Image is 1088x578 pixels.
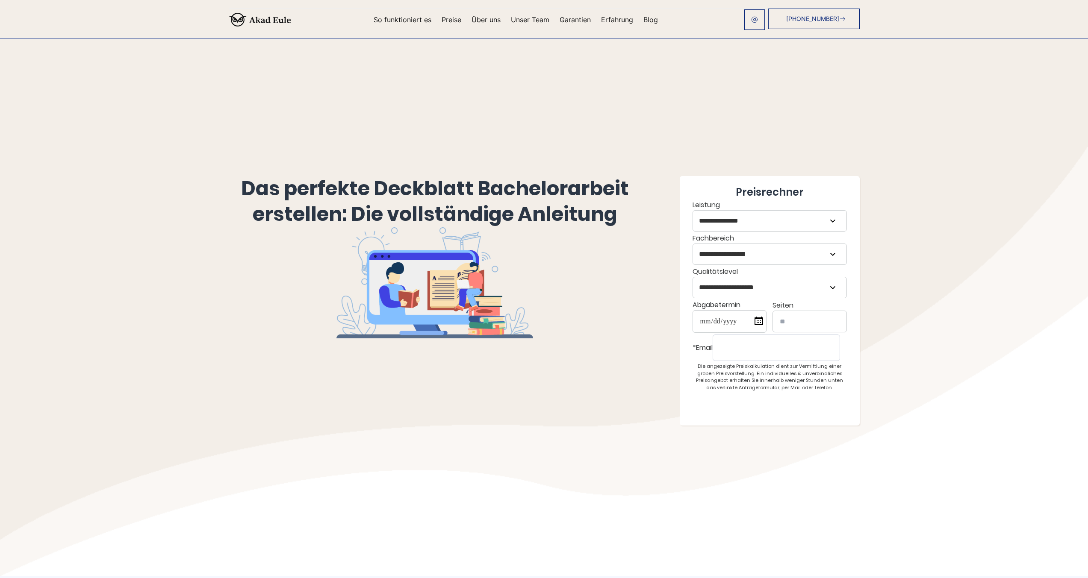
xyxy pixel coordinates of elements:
a: Unser Team [511,16,549,23]
a: Über uns [472,16,501,23]
label: *Email [693,334,847,361]
form: Contact form [693,185,847,417]
h1: Das perfekte Deckblatt Bachelorarbeit erstellen: Die vollständige Anleitung [229,176,641,227]
input: Abgabetermin [693,310,767,333]
select: Fachbereich [693,244,846,264]
div: Qualitätslevel [693,267,847,298]
img: logo [229,13,291,26]
div: Preisrechner [693,185,847,200]
a: Garantien [560,16,591,23]
span: [PHONE_NUMBER] [786,15,839,22]
label: Abgabetermin [693,300,767,333]
label: Fachbereich [693,233,847,265]
select: Leistung [693,211,846,231]
input: *Email [713,334,840,361]
a: [PHONE_NUMBER] [768,9,860,29]
img: email [751,16,758,23]
a: Blog [643,16,658,23]
label: Leistung [693,200,847,232]
a: Erfahrung [601,16,633,23]
a: Preise [442,16,461,23]
a: So funktioniert es [374,16,431,23]
div: Die angezeigte Preiskalkulation dient zur Vermittlung einer groben Preisvorstellung. Ein individu... [693,363,847,391]
span: Seiten [773,300,793,310]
